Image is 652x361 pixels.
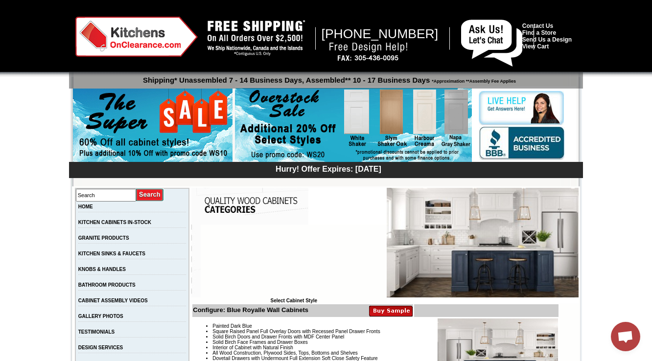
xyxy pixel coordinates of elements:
[78,345,123,350] a: DESIGN SERVICES
[212,350,357,356] span: All Wood Construction, Plywood Sides, Tops, Bottoms and Shelves
[522,29,556,36] a: Find a Store
[78,235,129,241] a: GRANITE PRODUCTS
[212,323,252,329] span: Painted Dark Blue
[387,188,579,297] img: Blue Royalle
[193,306,308,314] b: Configure: Blue Royalle Wall Cabinets
[212,334,344,339] span: Solid Birch Doors and Drawer Fronts with MDF Center Panel
[322,26,439,41] span: [PHONE_NUMBER]
[522,23,553,29] a: Contact Us
[201,225,387,298] iframe: Browser incompatible
[78,298,148,303] a: CABINET ASSEMBLY VIDEOS
[270,298,317,303] b: Select Cabinet Style
[78,267,126,272] a: KNOBS & HANDLES
[78,329,115,335] a: TESTIMONIALS
[75,17,198,57] img: Kitchens on Clearance Logo
[74,163,583,174] div: Hurry! Offer Expires: [DATE]
[212,339,308,345] span: Solid Birch Face Frames and Drawer Boxes
[78,251,145,256] a: KITCHEN SINKS & FAUCETS
[522,43,549,50] a: View Cart
[212,345,293,350] span: Interior of Cabinet with Natural Finish
[611,322,640,351] div: Open chat
[78,314,123,319] a: GALLERY PHOTOS
[78,204,93,209] a: HOME
[212,356,377,361] span: Dovetail Drawers with Undermount Full Extension Soft Close Safety Feature
[430,76,516,84] span: *Approximation **Assembly Fee Applies
[78,282,136,288] a: BATHROOM PRODUCTS
[136,188,164,202] input: Submit
[212,329,380,334] span: Square Raised Panel Full Overlay Doors with Recessed Panel Drawer Fronts
[522,36,572,43] a: Send Us a Design
[74,71,583,84] p: Shipping* Unassembled 7 - 14 Business Days, Assembled** 10 - 17 Business Days
[78,220,151,225] a: KITCHEN CABINETS IN-STOCK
